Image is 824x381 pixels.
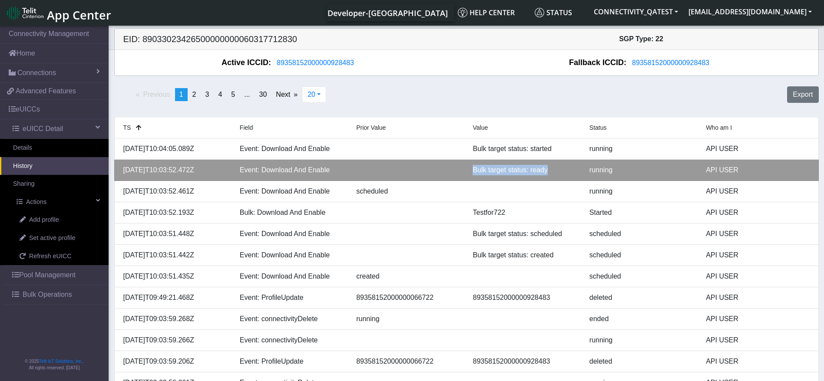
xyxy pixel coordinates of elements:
div: [DATE]T10:03:51.442Z [117,250,233,260]
div: API USER [699,229,816,239]
button: 20 [302,86,326,103]
div: 89358152000000066722 [350,356,466,367]
div: Testfor722 [466,207,582,218]
span: 1 [179,91,183,98]
span: Set active profile [29,233,75,243]
span: 5 [231,91,235,98]
span: App Center [47,7,111,23]
div: Event: ProfileUpdate [233,356,350,367]
div: [DATE]T10:03:52.472Z [117,165,233,175]
div: running [583,186,699,197]
span: Field [240,124,253,131]
a: Bulk Operations [3,285,109,304]
div: API USER [699,314,816,324]
a: Your current platform instance [327,4,447,21]
a: Next page [271,88,302,101]
div: API USER [699,250,816,260]
div: [DATE]T09:03:59.268Z [117,314,233,324]
span: Previous [143,91,170,98]
a: App Center [7,3,110,22]
span: Value [473,124,488,131]
span: Advanced Features [16,86,76,96]
span: Status [589,124,607,131]
div: Event: connectivityDelete [233,335,350,345]
img: knowledge.svg [458,8,467,17]
span: Help center [458,8,515,17]
div: [DATE]T10:03:51.448Z [117,229,233,239]
h5: EID: 89033023426500000000060317712830 [117,34,467,44]
div: running [583,165,699,175]
div: 89358152000000066722 [350,292,466,303]
div: Bulk: Download And Enable [233,207,350,218]
div: Event: connectivityDelete [233,314,350,324]
div: Bulk target status: scheduled [466,229,582,239]
span: Connections [17,68,56,78]
a: Refresh eUICC [7,247,109,266]
a: Pool Management [3,266,109,285]
div: Event: Download And Enable [233,186,350,197]
div: Event: Download And Enable [233,229,350,239]
button: [EMAIL_ADDRESS][DOMAIN_NAME] [683,4,817,20]
a: eUICC Detail [3,119,109,138]
span: Fallback ICCID: [569,57,626,69]
a: Set active profile [7,229,109,247]
div: API USER [699,356,816,367]
div: Event: Download And Enable [233,271,350,282]
span: Developer-[GEOGRAPHIC_DATA] [328,8,448,18]
div: scheduled [583,271,699,282]
div: Bulk target status: ready [466,165,582,175]
ul: Pagination [114,88,303,101]
span: ... [244,91,250,98]
div: Started [583,207,699,218]
div: Event: Download And Enable [233,250,350,260]
div: [DATE]T10:03:52.193Z [117,207,233,218]
a: Actions [3,193,109,211]
span: SGP Type: 22 [619,35,663,43]
div: Bulk target status: created [466,250,582,260]
span: 30 [259,91,267,98]
button: CONNECTIVITY_QATEST [589,4,683,20]
div: API USER [699,271,816,282]
div: deleted [583,356,699,367]
span: 89358152000000928483 [277,59,354,66]
span: Actions [26,197,46,207]
span: Active ICCID: [222,57,271,69]
div: [DATE]T10:03:52.461Z [117,186,233,197]
div: [DATE]T09:03:59.266Z [117,335,233,345]
div: [DATE]T10:03:51.435Z [117,271,233,282]
div: API USER [699,186,816,197]
span: 2 [192,91,196,98]
div: ended [583,314,699,324]
span: 89358152000000928483 [632,59,709,66]
span: Refresh eUICC [29,252,72,261]
div: 89358152000000928483 [466,292,582,303]
div: scheduled [583,229,699,239]
div: Bulk target status: started [466,144,582,154]
div: [DATE]T09:49:21.468Z [117,292,233,303]
div: scheduled [350,186,466,197]
div: deleted [583,292,699,303]
a: Add profile [7,211,109,229]
button: 89358152000000928483 [271,57,360,69]
span: 20 [308,91,315,98]
div: API USER [699,144,816,154]
div: Event: Download And Enable [233,144,350,154]
button: 89358152000000928483 [626,57,715,69]
span: TS [123,124,131,131]
span: Bulk Operations [23,289,72,300]
div: API USER [699,207,816,218]
a: Status [531,4,589,21]
div: [DATE]T10:04:05.089Z [117,144,233,154]
div: running [583,335,699,345]
div: created [350,271,466,282]
div: [DATE]T09:03:59.206Z [117,356,233,367]
div: running [583,144,699,154]
div: 89358152000000928483 [466,356,582,367]
span: Status [535,8,572,17]
a: Telit IoT Solutions, Inc. [39,359,83,364]
div: API USER [699,335,816,345]
span: Add profile [29,215,59,225]
div: running [350,314,466,324]
span: eUICC Detail [23,124,63,134]
div: API USER [699,292,816,303]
